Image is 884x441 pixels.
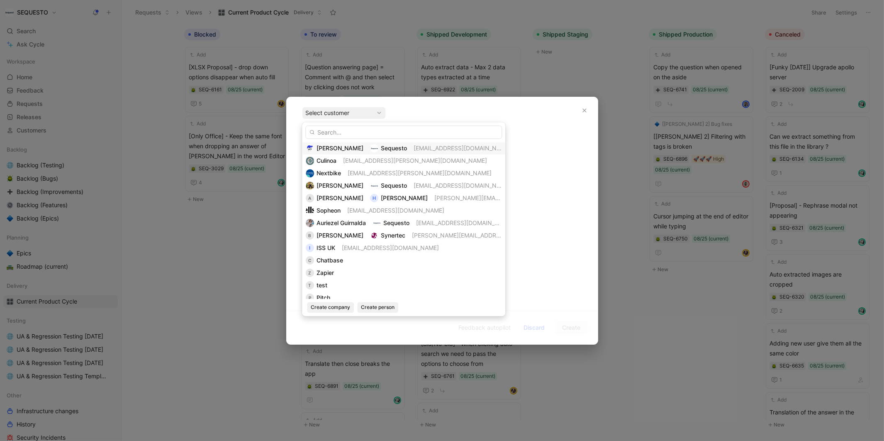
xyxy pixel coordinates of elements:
[317,244,335,251] span: ISS UK
[306,194,314,202] div: A
[306,206,314,215] img: logo
[306,294,314,302] div: P
[307,302,354,313] button: Create company
[370,181,378,190] img: logo
[306,231,314,240] div: B
[306,169,314,177] img: logo
[370,194,378,202] div: H
[347,207,444,214] span: [EMAIL_ADDRESS][DOMAIN_NAME]
[381,194,428,201] span: [PERSON_NAME]
[317,194,363,201] span: [PERSON_NAME]
[317,232,363,239] span: [PERSON_NAME]
[370,144,378,152] img: logo
[357,302,398,313] button: Create person
[381,232,405,239] span: Synertec
[317,145,363,152] span: [PERSON_NAME]
[305,125,502,139] input: Search...
[383,219,409,226] span: Sequesto
[306,269,314,277] div: Z
[317,294,330,301] span: Pitch
[317,157,336,164] span: Culinoa
[306,219,314,227] img: 7685993478128_ed1a6d0921ce92c4e1b1_192.jpg
[381,182,407,189] span: Sequesto
[342,244,439,251] span: [EMAIL_ADDRESS][DOMAIN_NAME]
[306,144,314,152] img: teamqsg2i0ok5of8jn8l.png
[373,219,381,227] img: logo
[348,169,492,176] span: [EMAIL_ADDRESS][PERSON_NAME][DOMAIN_NAME]
[306,157,314,165] img: logo
[416,219,513,226] span: [EMAIL_ADDRESS][DOMAIN_NAME]
[317,282,327,289] span: test
[317,219,366,226] span: Auriezel Guirnalda
[311,303,350,311] span: Create company
[306,256,314,265] div: C
[306,281,314,289] div: t
[317,257,343,264] span: Chatbase
[317,169,341,176] span: Nextbike
[412,232,603,239] span: [PERSON_NAME][EMAIL_ADDRESS][PERSON_NAME][DOMAIN_NAME]
[306,181,314,190] img: 8853127337383_9bc139a29f7be5a47216_192.jpg
[306,244,314,252] div: I
[361,303,395,311] span: Create person
[434,194,672,201] span: [PERSON_NAME][EMAIL_ADDRESS][PERSON_NAME][PERSON_NAME][DOMAIN_NAME]
[414,182,511,189] span: [EMAIL_ADDRESS][DOMAIN_NAME]
[317,269,334,276] span: Zapier
[381,145,407,152] span: Sequesto
[317,207,341,214] span: Sopheon
[317,182,363,189] span: [PERSON_NAME]
[343,157,487,164] span: [EMAIL_ADDRESS][PERSON_NAME][DOMAIN_NAME]
[370,231,378,240] img: logo
[414,145,511,152] span: [EMAIL_ADDRESS][DOMAIN_NAME]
